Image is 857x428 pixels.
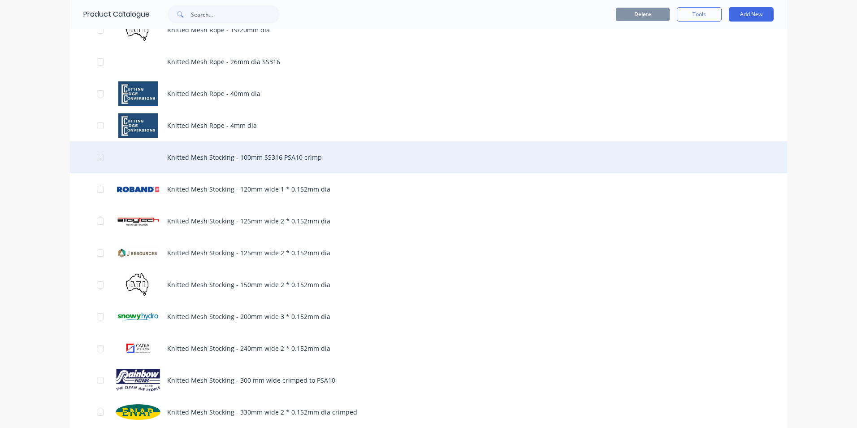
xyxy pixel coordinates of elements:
[729,7,774,22] button: Add New
[191,5,280,23] input: Search...
[70,396,787,428] div: Knitted Mesh Stocking - 330mm wide 2 * 0.152mm dia crimpedKnitted Mesh Stocking - 330mm wide 2 * ...
[70,46,787,78] div: Knitted Mesh Rope - 26mm dia SS316
[70,364,787,396] div: Knitted Mesh Stocking - 300 mm wide crimped to PSA10Knitted Mesh Stocking - 300 mm wide crimped t...
[70,78,787,109] div: Knitted Mesh Rope - 40mm diaKnitted Mesh Rope - 40mm dia
[70,237,787,269] div: Knitted Mesh Stocking - 125mm wide 2 * 0.152mm diaKnitted Mesh Stocking - 125mm wide 2 * 0.152mm dia
[70,205,787,237] div: Knitted Mesh Stocking - 125mm wide 2 * 0.152mm diaKnitted Mesh Stocking - 125mm wide 2 * 0.152mm dia
[677,7,722,22] button: Tools
[70,269,787,301] div: Knitted Mesh Stocking - 150mm wide 2 * 0.152mm diaKnitted Mesh Stocking - 150mm wide 2 * 0.152mm dia
[70,141,787,173] div: Knitted Mesh Stocking - 100mm SS316 PSA10 crimp
[616,8,670,21] button: Delete
[70,109,787,141] div: Knitted Mesh Rope - 4mm diaKnitted Mesh Rope - 4mm dia
[70,332,787,364] div: Knitted Mesh Stocking - 240mm wide 2 * 0.152mm diaKnitted Mesh Stocking - 240mm wide 2 * 0.152mm dia
[70,173,787,205] div: Knitted Mesh Stocking - 120mm wide 1 * 0.152mm diaKnitted Mesh Stocking - 120mm wide 1 * 0.152mm dia
[70,14,787,46] div: Knitted Mesh Rope - 19/20mm diaKnitted Mesh Rope - 19/20mm dia
[70,301,787,332] div: Knitted Mesh Stocking - 200mm wide 3 * 0.152mm diaKnitted Mesh Stocking - 200mm wide 3 * 0.152mm dia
